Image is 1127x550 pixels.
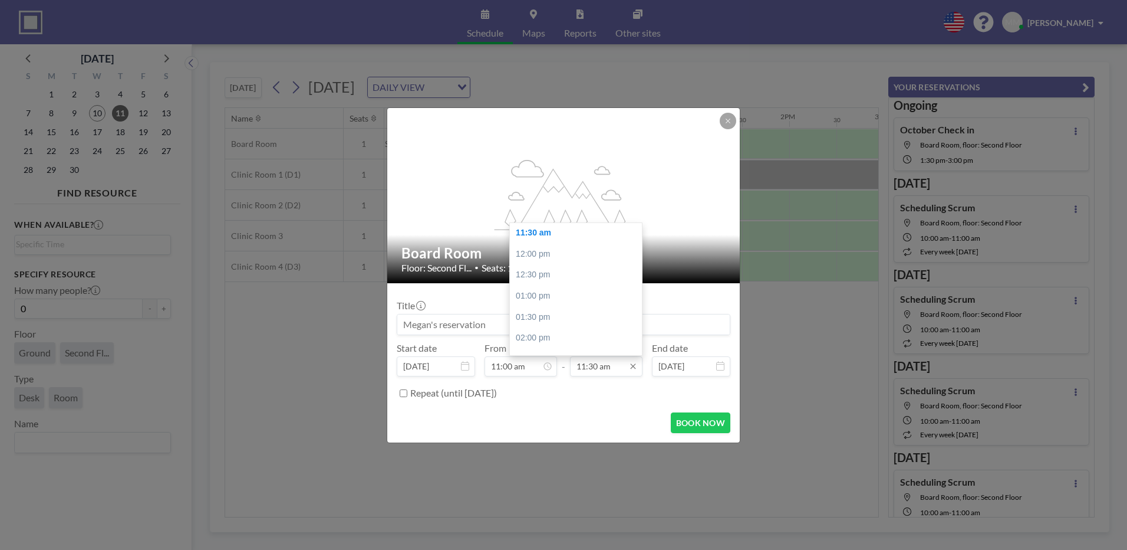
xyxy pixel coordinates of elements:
div: 01:00 pm [510,286,648,307]
div: 12:00 pm [510,244,648,265]
span: • [474,263,479,272]
div: 02:30 pm [510,349,648,370]
label: Repeat (until [DATE]) [410,387,497,399]
span: - [562,346,565,372]
div: 12:30 pm [510,264,648,286]
div: 01:30 pm [510,307,648,328]
span: Seats: 1 [482,262,513,274]
label: End date [652,342,688,354]
h2: Board Room [401,244,727,262]
button: BOOK NOW [671,413,730,433]
label: Start date [397,342,437,354]
div: 11:30 am [510,222,648,244]
div: 02:00 pm [510,328,648,349]
input: Megan's reservation [397,315,730,335]
span: Floor: Second Fl... [401,262,472,274]
label: Title [397,300,424,312]
label: From [485,342,506,354]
